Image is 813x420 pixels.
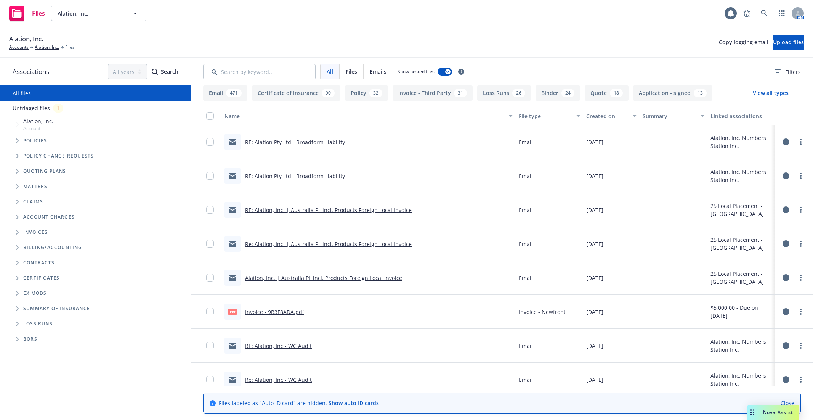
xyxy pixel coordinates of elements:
[710,338,772,354] div: Alation, Inc. Numbers Station Inc.
[741,85,801,101] button: View all types
[32,10,45,16] span: Files
[763,409,793,415] span: Nova Assist
[206,274,214,282] input: Toggle Row Selected
[796,273,805,282] a: more
[23,215,75,219] span: Account charges
[785,68,801,76] span: Filters
[327,68,333,76] span: All
[23,200,43,204] span: Claims
[23,125,53,132] span: Account
[710,134,772,150] div: Alation, Inc. Numbers Station Inc.
[796,137,805,146] a: more
[23,322,53,326] span: Loss Runs
[13,104,50,112] a: Untriaged files
[0,240,191,347] div: Folder Tree Example
[245,376,312,383] a: Re: Alation, Inc - WC Audit
[23,276,59,280] span: Certificates
[610,89,623,97] div: 18
[346,68,357,76] span: Files
[224,112,504,120] div: Name
[226,89,242,97] div: 471
[0,116,191,240] div: Tree Example
[519,240,533,248] span: Email
[221,107,516,125] button: Name
[586,172,603,180] span: [DATE]
[370,68,386,76] span: Emails
[23,261,55,265] span: Contracts
[454,89,467,97] div: 31
[512,89,525,97] div: 26
[796,171,805,180] a: more
[585,85,629,101] button: Quote
[345,85,388,101] button: Policy
[775,64,801,79] button: Filters
[6,3,48,24] a: Files
[477,85,531,101] button: Loss Runs
[206,342,214,349] input: Toggle Row Selected
[561,89,574,97] div: 24
[9,34,43,44] span: Alation, Inc.
[774,6,789,21] a: Switch app
[23,306,90,311] span: Summary of insurance
[393,85,473,101] button: Invoice - Third Party
[707,107,775,125] button: Linked associations
[633,85,712,101] button: Application - signed
[245,138,345,146] a: RE: Alation Pty Ltd - Broadform Liability
[719,35,768,50] button: Copy logging email
[519,274,533,282] span: Email
[586,308,603,316] span: [DATE]
[739,6,754,21] a: Report a Bug
[65,44,75,51] span: Files
[245,308,304,315] a: Invoice - 9B3F8ADA.pdf
[773,39,804,46] span: Upload files
[219,399,379,407] span: Files labeled as "Auto ID card" are hidden.
[152,64,178,79] button: SearchSearch
[9,44,29,51] a: Accounts
[23,138,47,143] span: Policies
[519,376,533,384] span: Email
[796,341,805,350] a: more
[245,240,412,248] a: Re: Alation, Inc. | Australia PL incl. Products Foreign Local Invoice
[13,90,31,97] a: All files
[203,64,316,79] input: Search by keyword...
[519,342,533,350] span: Email
[710,236,772,252] div: 25 Local Placement - [GEOGRAPHIC_DATA]
[519,138,533,146] span: Email
[252,85,340,101] button: Certificate of insurance
[23,230,48,235] span: Invoices
[710,304,772,320] div: $5,000.00 - Due on [DATE]
[519,308,566,316] span: Invoice - Newfront
[23,117,53,125] span: Alation, Inc.
[206,172,214,180] input: Toggle Row Selected
[583,107,640,125] button: Created on
[206,112,214,120] input: Select all
[536,85,580,101] button: Binder
[519,172,533,180] span: Email
[796,307,805,316] a: more
[747,405,757,420] div: Drag to move
[586,112,628,120] div: Created on
[322,89,335,97] div: 90
[23,337,37,341] span: BORs
[643,112,696,120] div: Summary
[516,107,583,125] button: File type
[13,67,49,77] span: Associations
[369,89,382,97] div: 32
[228,309,237,314] span: pdf
[23,169,66,174] span: Quoting plans
[773,35,804,50] button: Upload files
[53,104,63,113] div: 1
[51,6,146,21] button: Alation, Inc.
[586,206,603,214] span: [DATE]
[398,68,435,75] span: Show nested files
[23,291,47,296] span: Ex Mods
[519,112,572,120] div: File type
[206,308,214,315] input: Toggle Row Selected
[796,239,805,248] a: more
[694,89,707,97] div: 13
[775,68,801,76] span: Filters
[206,376,214,383] input: Toggle Row Selected
[35,44,59,51] a: Alation, Inc.
[640,107,707,125] button: Summary
[757,6,772,21] a: Search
